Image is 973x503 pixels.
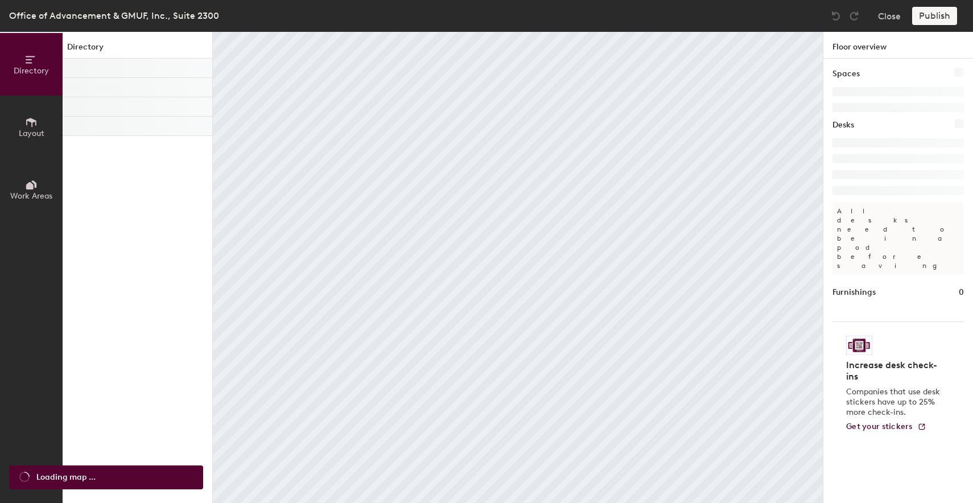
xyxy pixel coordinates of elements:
a: Get your stickers [846,422,926,432]
h1: Desks [832,119,854,131]
span: Layout [19,129,44,138]
span: Loading map ... [36,471,96,484]
h1: Directory [63,41,212,59]
canvas: Map [213,32,823,503]
img: Undo [830,10,842,22]
img: Redo [848,10,860,22]
h1: Furnishings [832,286,876,299]
span: Directory [14,66,49,76]
h4: Increase desk check-ins [846,360,943,382]
p: Companies that use desk stickers have up to 25% more check-ins. [846,387,943,418]
p: All desks need to be in a pod before saving [832,202,964,275]
div: Office of Advancement & GMUF, Inc., Suite 2300 [9,9,219,23]
span: Get your stickers [846,422,913,431]
span: Work Areas [10,191,52,201]
img: Sticker logo [846,336,872,355]
h1: Floor overview [823,32,973,59]
h1: 0 [959,286,964,299]
button: Close [878,7,901,25]
h1: Spaces [832,68,860,80]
